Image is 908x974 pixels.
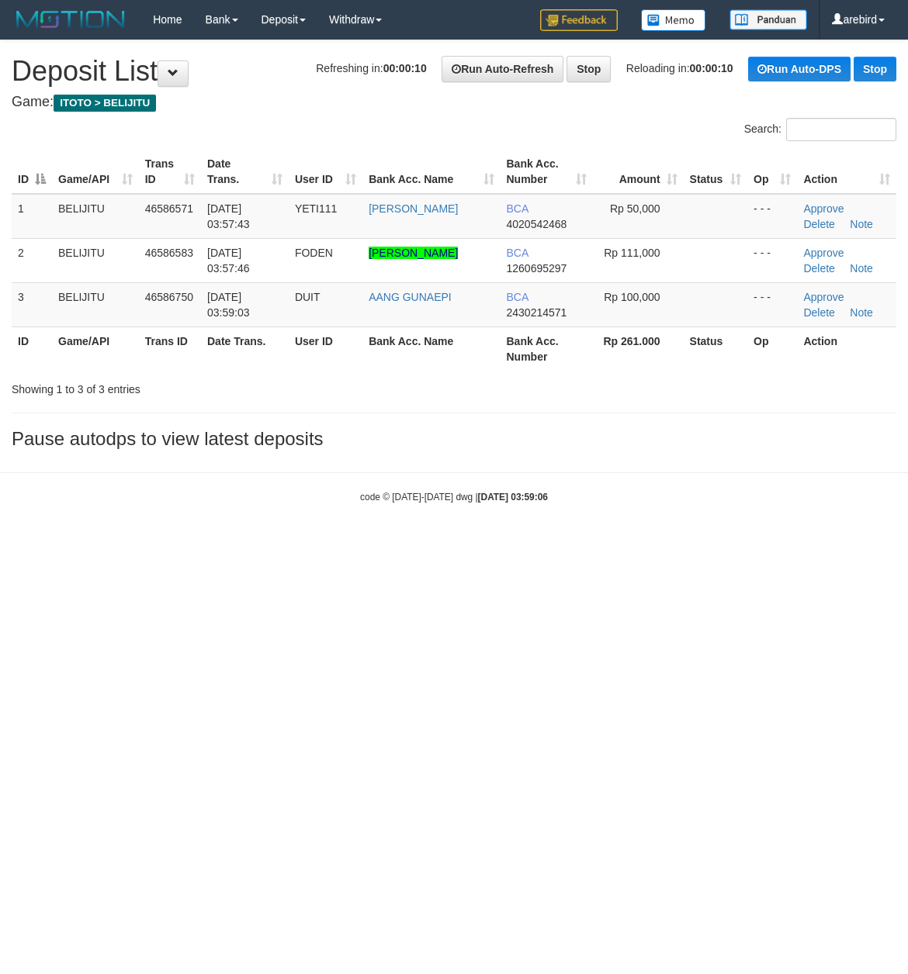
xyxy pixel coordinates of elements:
td: BELIJITU [52,282,139,326]
strong: [DATE] 03:59:06 [478,492,548,503]
span: Reloading in: [626,62,733,74]
th: ID [12,326,52,371]
th: Op [747,326,797,371]
h3: Pause autodps to view latest deposits [12,429,896,449]
a: Note [850,218,873,230]
th: Status [684,326,748,371]
small: code © [DATE]-[DATE] dwg | [360,492,548,503]
img: Button%20Memo.svg [641,9,706,31]
td: - - - [747,194,797,239]
span: ITOTO > BELIJITU [54,95,156,112]
img: panduan.png [730,9,807,30]
span: Rp 50,000 [610,202,660,215]
a: [PERSON_NAME] [369,202,458,215]
a: Note [850,262,873,275]
span: Refreshing in: [316,62,426,74]
a: Run Auto-Refresh [442,56,563,82]
span: DUIT [295,291,321,303]
a: Approve [803,291,844,303]
span: 46586750 [145,291,193,303]
th: Status: activate to sort column ascending [684,150,748,194]
th: User ID: activate to sort column ascending [289,150,362,194]
span: 46586583 [145,247,193,259]
img: Feedback.jpg [540,9,618,31]
th: Bank Acc. Name: activate to sort column ascending [362,150,500,194]
th: Bank Acc. Number: activate to sort column ascending [501,150,594,194]
th: Bank Acc. Number [501,326,594,371]
th: Action [797,326,896,371]
strong: 00:00:10 [383,62,427,74]
a: Approve [803,202,844,215]
a: Note [850,306,873,319]
th: Date Trans. [201,326,289,371]
th: Game/API: activate to sort column ascending [52,150,139,194]
span: 46586571 [145,202,193,215]
th: Game/API [52,326,139,371]
span: BCA [507,291,529,303]
span: [DATE] 03:57:46 [207,247,250,275]
a: [PERSON_NAME] [369,247,458,259]
span: Rp 100,000 [604,291,660,303]
td: 3 [12,282,52,326]
span: Rp 111,000 [604,247,660,259]
th: Date Trans.: activate to sort column ascending [201,150,289,194]
label: Search: [744,118,896,141]
th: Trans ID [139,326,201,371]
span: BCA [507,202,529,215]
a: Run Auto-DPS [748,57,851,81]
th: User ID [289,326,362,371]
span: BCA [507,247,529,259]
th: Op: activate to sort column ascending [747,150,797,194]
span: [DATE] 03:57:43 [207,202,250,230]
h4: Game: [12,95,896,110]
a: AANG GUNAEPI [369,291,452,303]
span: Copy 4020542468 to clipboard [507,218,567,230]
a: Stop [567,56,611,82]
a: Delete [803,306,834,319]
span: FODEN [295,247,333,259]
th: Amount: activate to sort column ascending [593,150,684,194]
td: BELIJITU [52,238,139,282]
strong: 00:00:10 [690,62,733,74]
a: Approve [803,247,844,259]
td: 1 [12,194,52,239]
th: Trans ID: activate to sort column ascending [139,150,201,194]
h1: Deposit List [12,56,896,87]
a: Delete [803,262,834,275]
th: Bank Acc. Name [362,326,500,371]
span: [DATE] 03:59:03 [207,291,250,319]
a: Delete [803,218,834,230]
td: - - - [747,238,797,282]
td: BELIJITU [52,194,139,239]
span: Copy 2430214571 to clipboard [507,306,567,319]
span: Copy 1260695297 to clipboard [507,262,567,275]
th: ID: activate to sort column descending [12,150,52,194]
td: 2 [12,238,52,282]
a: Stop [854,57,896,81]
div: Showing 1 to 3 of 3 entries [12,375,367,397]
th: Action: activate to sort column ascending [797,150,896,194]
th: Rp 261.000 [593,326,684,371]
input: Search: [786,118,896,141]
img: MOTION_logo.png [12,8,130,31]
td: - - - [747,282,797,326]
span: YETI111 [295,202,337,215]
